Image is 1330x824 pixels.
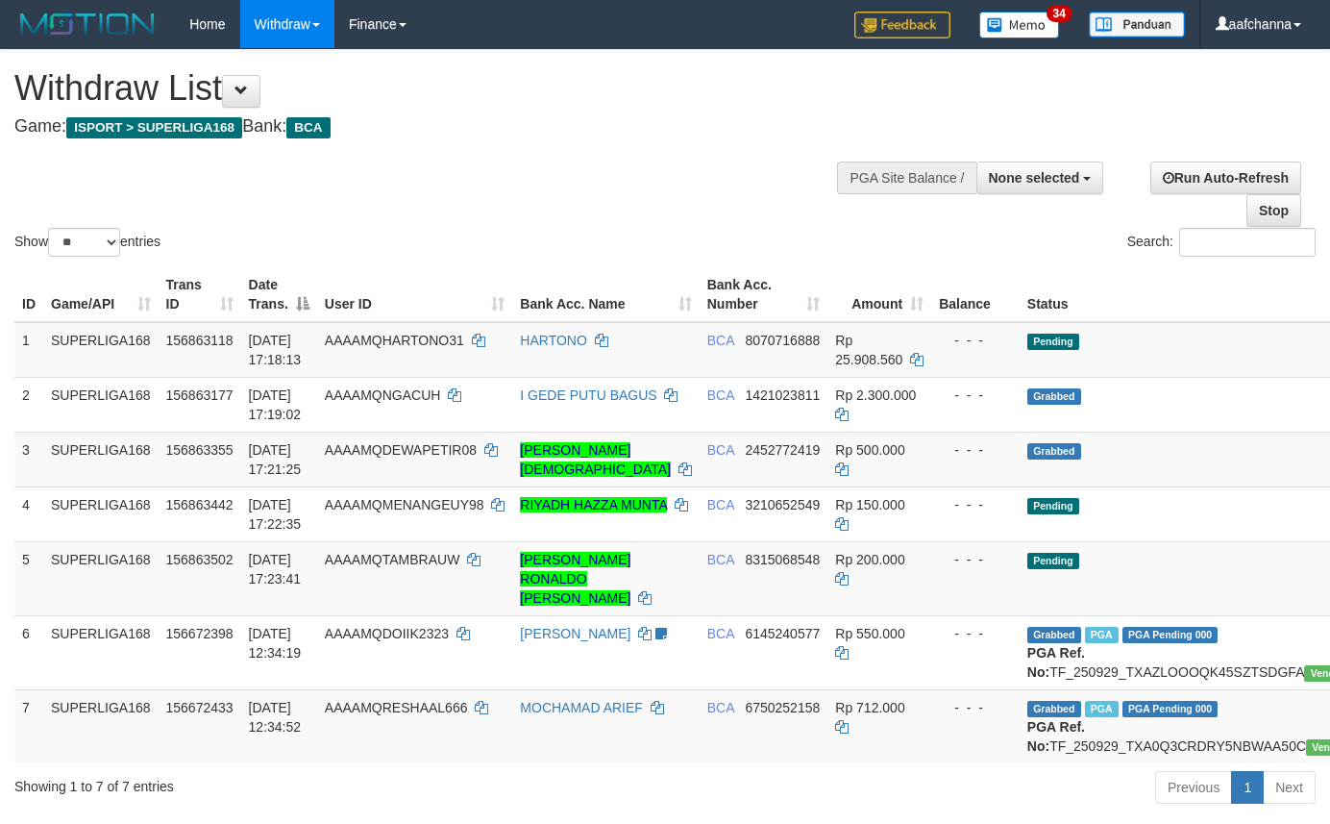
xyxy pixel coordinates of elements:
td: 7 [14,689,43,763]
td: 3 [14,432,43,487]
a: [PERSON_NAME] RONALDO [PERSON_NAME] [520,552,630,606]
td: SUPERLIGA168 [43,377,159,432]
a: Previous [1155,771,1232,804]
span: AAAAMQMENANGEUY98 [325,497,484,512]
a: HARTONO [520,333,587,348]
span: Grabbed [1027,443,1081,460]
span: 156672398 [166,626,234,641]
span: 156672433 [166,700,234,715]
span: 156863442 [166,497,234,512]
b: PGA Ref. No: [1027,645,1085,680]
span: AAAAMQDEWAPETIR08 [325,442,477,458]
div: - - - [939,440,1012,460]
th: ID [14,267,43,322]
span: BCA [707,626,734,641]
span: Copy 8070716888 to clipboard [745,333,820,348]
a: Stop [1246,194,1301,227]
span: Marked by aafsoycanthlai [1085,627,1119,643]
a: Next [1263,771,1316,804]
div: PGA Site Balance / [837,162,975,194]
span: [DATE] 17:18:13 [249,333,302,367]
span: Rp 2.300.000 [835,387,916,403]
span: [DATE] 17:19:02 [249,387,302,422]
td: 2 [14,377,43,432]
span: 156863355 [166,442,234,458]
span: AAAAMQDOIIK2323 [325,626,449,641]
label: Search: [1127,228,1316,257]
span: [DATE] 12:34:52 [249,700,302,735]
div: Showing 1 to 7 of 7 entries [14,769,540,796]
a: RIYADH HAZZA MUNTA [520,497,667,512]
span: Rp 25.908.560 [835,333,902,367]
span: Rp 500.000 [835,442,904,458]
span: Copy 3210652549 to clipboard [745,497,820,512]
td: SUPERLIGA168 [43,487,159,541]
td: SUPERLIGA168 [43,322,159,378]
span: BCA [707,700,734,715]
button: None selected [976,162,1104,194]
td: SUPERLIGA168 [43,615,159,689]
span: AAAAMQHARTONO31 [325,333,464,348]
span: Grabbed [1027,388,1081,405]
span: AAAAMQNGACUH [325,387,441,403]
span: Copy 8315068548 to clipboard [745,552,820,567]
a: I GEDE PUTU BAGUS [520,387,656,403]
th: Game/API: activate to sort column ascending [43,267,159,322]
span: Rp 200.000 [835,552,904,567]
b: PGA Ref. No: [1027,719,1085,754]
th: Balance [931,267,1020,322]
h4: Game: Bank: [14,117,868,137]
td: 5 [14,541,43,615]
span: PGA Pending [1122,701,1219,717]
span: [DATE] 17:22:35 [249,497,302,532]
select: Showentries [48,228,120,257]
input: Search: [1179,228,1316,257]
span: Copy 6145240577 to clipboard [745,626,820,641]
span: BCA [286,117,330,138]
a: [PERSON_NAME][DEMOGRAPHIC_DATA] [520,442,671,477]
span: Rp 150.000 [835,497,904,512]
span: 34 [1047,5,1072,22]
span: Rp 712.000 [835,700,904,715]
img: Feedback.jpg [854,12,950,38]
span: None selected [989,170,1080,186]
td: 1 [14,322,43,378]
span: [DATE] 12:34:19 [249,626,302,661]
label: Show entries [14,228,160,257]
span: Grabbed [1027,701,1081,717]
span: Pending [1027,498,1079,514]
td: 4 [14,487,43,541]
img: panduan.png [1089,12,1185,37]
th: Bank Acc. Number: activate to sort column ascending [700,267,828,322]
span: 156863502 [166,552,234,567]
span: BCA [707,387,734,403]
span: PGA Pending [1122,627,1219,643]
span: Copy 6750252158 to clipboard [745,700,820,715]
span: BCA [707,333,734,348]
span: Marked by aafsoycanthlai [1085,701,1119,717]
span: BCA [707,552,734,567]
img: Button%20Memo.svg [979,12,1060,38]
span: Copy 2452772419 to clipboard [745,442,820,458]
a: 1 [1231,771,1264,804]
a: Run Auto-Refresh [1150,162,1301,194]
span: [DATE] 17:23:41 [249,552,302,587]
span: AAAAMQRESHAAL666 [325,700,468,715]
span: AAAAMQTAMBRAUW [325,552,460,567]
th: User ID: activate to sort column ascending [317,267,513,322]
div: - - - [939,550,1012,569]
div: - - - [939,624,1012,643]
span: 156863118 [166,333,234,348]
th: Trans ID: activate to sort column ascending [159,267,241,322]
td: SUPERLIGA168 [43,689,159,763]
div: - - - [939,698,1012,717]
span: [DATE] 17:21:25 [249,442,302,477]
span: 156863177 [166,387,234,403]
th: Bank Acc. Name: activate to sort column ascending [512,267,699,322]
span: Pending [1027,334,1079,350]
span: ISPORT > SUPERLIGA168 [66,117,242,138]
td: 6 [14,615,43,689]
td: SUPERLIGA168 [43,541,159,615]
span: Grabbed [1027,627,1081,643]
div: - - - [939,331,1012,350]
